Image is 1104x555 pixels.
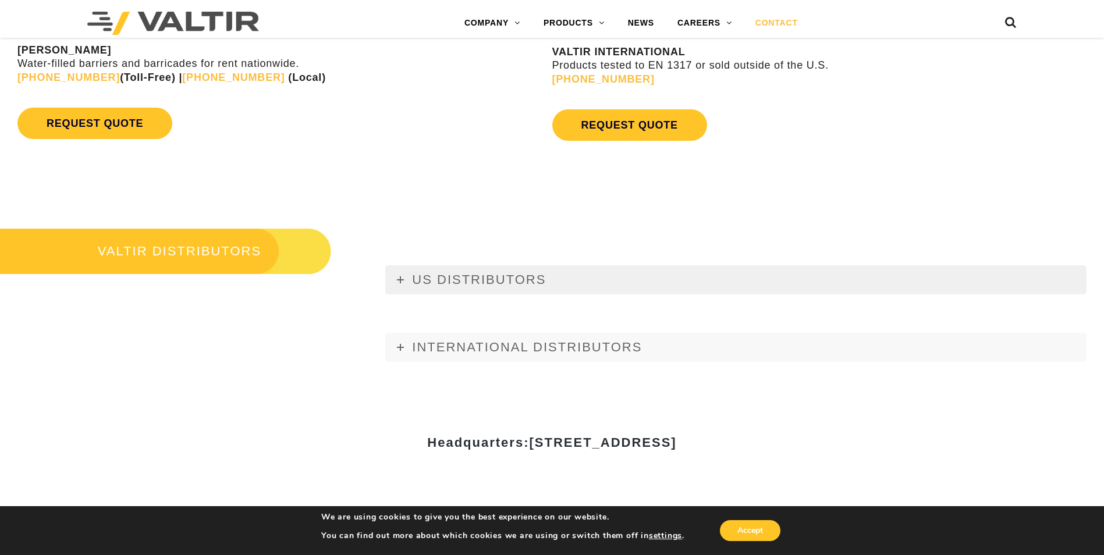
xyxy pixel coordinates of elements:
a: [PHONE_NUMBER] [182,72,285,83]
span: INTERNATIONAL DISTRIBUTORS [412,340,642,354]
a: NEWS [616,12,666,35]
a: REQUEST QUOTE [17,108,172,139]
img: Valtir [87,12,259,35]
a: COMPANY [453,12,532,35]
a: REQUEST QUOTE [552,109,707,141]
p: Water-filled barriers and barricades for rent nationwide. [17,44,549,84]
a: CAREERS [666,12,744,35]
p: We are using cookies to give you the best experience on our website. [321,512,684,522]
strong: (Toll-Free) | [17,72,182,83]
button: Accept [720,520,780,541]
strong: VALTIR INTERNATIONAL [552,46,686,58]
button: settings [649,531,682,541]
span: [STREET_ADDRESS] [529,435,676,450]
span: US DISTRIBUTORS [412,272,546,287]
p: You can find out more about which cookies we are using or switch them off in . [321,531,684,541]
a: [PHONE_NUMBER] [17,72,120,83]
strong: [PERSON_NAME] [17,44,111,56]
a: INTERNATIONAL DISTRIBUTORS [385,333,1087,362]
strong: Headquarters: [427,435,676,450]
a: CONTACT [744,12,810,35]
a: [PHONE_NUMBER] [552,73,655,85]
strong: (Local) [288,72,326,83]
a: US DISTRIBUTORS [385,265,1087,294]
a: PRODUCTS [532,12,616,35]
